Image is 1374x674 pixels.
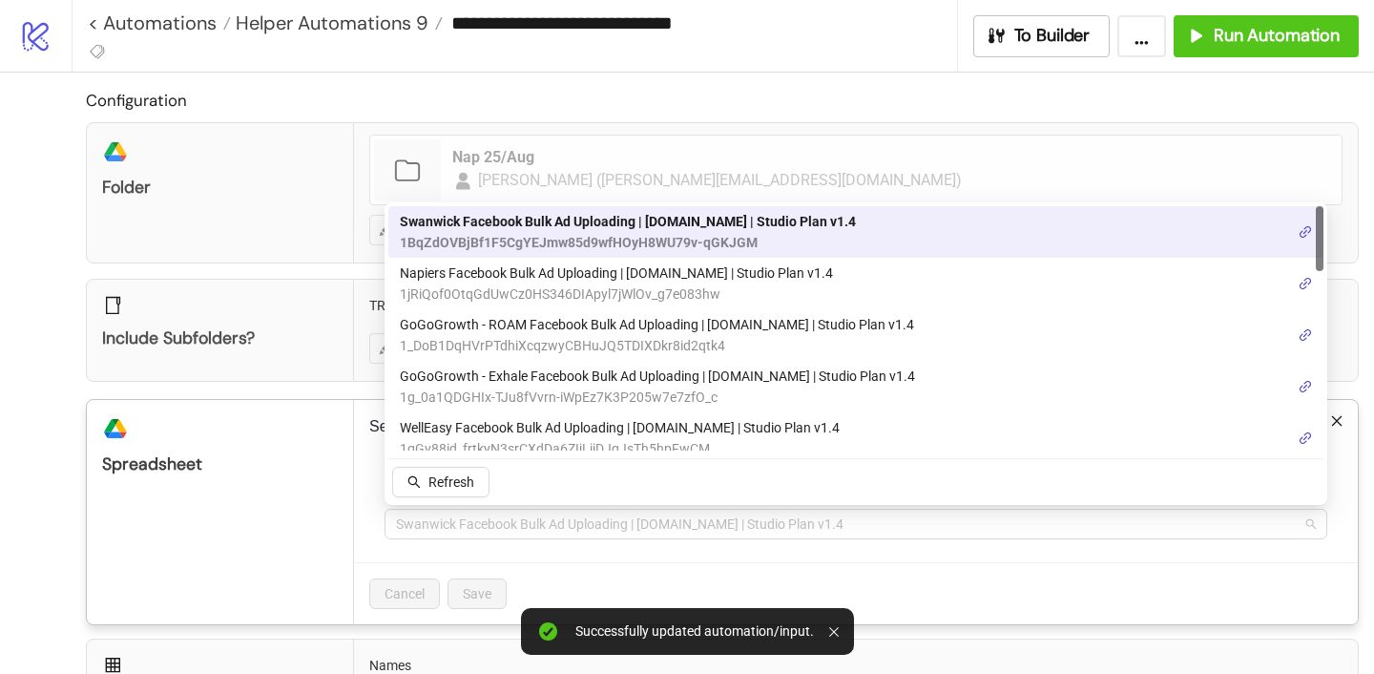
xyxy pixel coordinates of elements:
span: GoGoGrowth - Exhale Facebook Bulk Ad Uploading | [DOMAIN_NAME] | Studio Plan v1.4 [400,366,915,387]
h2: Configuration [86,88,1359,113]
span: link [1299,328,1312,342]
button: Save [448,579,507,609]
span: Swanwick Facebook Bulk Ad Uploading | [DOMAIN_NAME] | Studio Plan v1.4 [400,211,856,232]
a: link [1299,221,1312,242]
span: 1jRiQof0OtqGdUwCz0HS346DIApyl7jWlOv_g7e083hw [400,284,833,305]
span: Swanwick Facebook Bulk Ad Uploading | Kitchn.io | Studio Plan v1.4 [396,510,1316,538]
span: link [1299,225,1312,239]
a: link [1299,376,1312,397]
span: search [407,475,421,489]
span: Refresh [428,474,474,490]
span: link [1299,432,1312,445]
span: 1_DoB1DqHVrPTdhiXcqzwyCBHuJQ5TDIXDkr8id2qtk4 [400,335,914,356]
a: link [1299,428,1312,449]
span: close [1330,414,1343,428]
a: Helper Automations 9 [231,13,443,32]
a: < Automations [88,13,231,32]
div: Spreadsheet [102,453,338,475]
div: GoGoGrowth - Exhale Facebook Bulk Ad Uploading | Kitchn.io | Studio Plan v1.4 [388,361,1323,412]
span: To Builder [1014,25,1091,47]
span: link [1299,380,1312,393]
span: GoGoGrowth - ROAM Facebook Bulk Ad Uploading | [DOMAIN_NAME] | Studio Plan v1.4 [400,314,914,335]
span: 1BqZdOVBjBf1F5CgYEJmw85d9wfHOyH8WU79v-qGKJGM [400,232,856,253]
div: Napiers Facebook Bulk Ad Uploading | Kitchn.io | Studio Plan v1.4 [388,258,1323,309]
button: Cancel [369,579,440,609]
button: Run Automation [1174,15,1359,57]
span: Run Automation [1214,25,1340,47]
button: To Builder [973,15,1111,57]
div: Swanwick Facebook Bulk Ad Uploading | Kitchn.io | Studio Plan v1.4 [388,206,1323,258]
a: link [1299,325,1312,346]
p: Select the spreadsheet to which you would like to export the files' names and links. [369,415,1343,438]
div: GoGoGrowth - ROAM Facebook Bulk Ad Uploading | Kitchn.io | Studio Plan v1.4 [388,309,1323,361]
span: WellEasy Facebook Bulk Ad Uploading | [DOMAIN_NAME] | Studio Plan v1.4 [400,417,840,438]
div: WellEasy Facebook Bulk Ad Uploading | Kitchn.io | Studio Plan v1.4 [388,412,1323,464]
button: ... [1117,15,1166,57]
div: Successfully updated automation/input. [575,623,814,640]
button: Refresh [392,467,489,497]
span: Napiers Facebook Bulk Ad Uploading | [DOMAIN_NAME] | Studio Plan v1.4 [400,263,833,284]
span: 1gGv88id_frtkyN3srCXdDa6ZIjLiiDJqJsTh5hpFwCM [400,438,840,459]
span: 1g_0a1QDGHIx-TJu8fVvrn-iWpEz7K3P205w7e7zfO_c [400,387,915,408]
span: Helper Automations 9 [231,11,428,35]
a: link [1299,273,1312,294]
span: link [1299,277,1312,290]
